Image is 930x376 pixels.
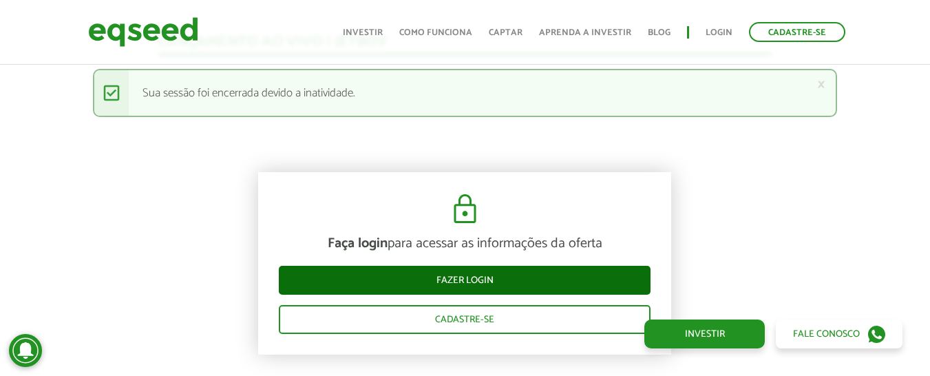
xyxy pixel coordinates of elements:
[776,320,902,348] a: Fale conosco
[279,266,651,295] a: Fazer login
[706,28,732,37] a: Login
[448,193,482,226] img: cadeado.svg
[817,77,825,92] a: ×
[279,236,651,252] p: para acessar as informações da oferta
[539,28,631,37] a: Aprenda a investir
[644,320,765,348] a: Investir
[279,305,651,334] a: Cadastre-se
[749,22,845,42] a: Cadastre-se
[343,28,383,37] a: Investir
[489,28,522,37] a: Captar
[88,14,198,50] img: EqSeed
[648,28,670,37] a: Blog
[399,28,472,37] a: Como funciona
[328,232,388,255] strong: Faça login
[93,69,837,117] div: Sua sessão foi encerrada devido a inatividade.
